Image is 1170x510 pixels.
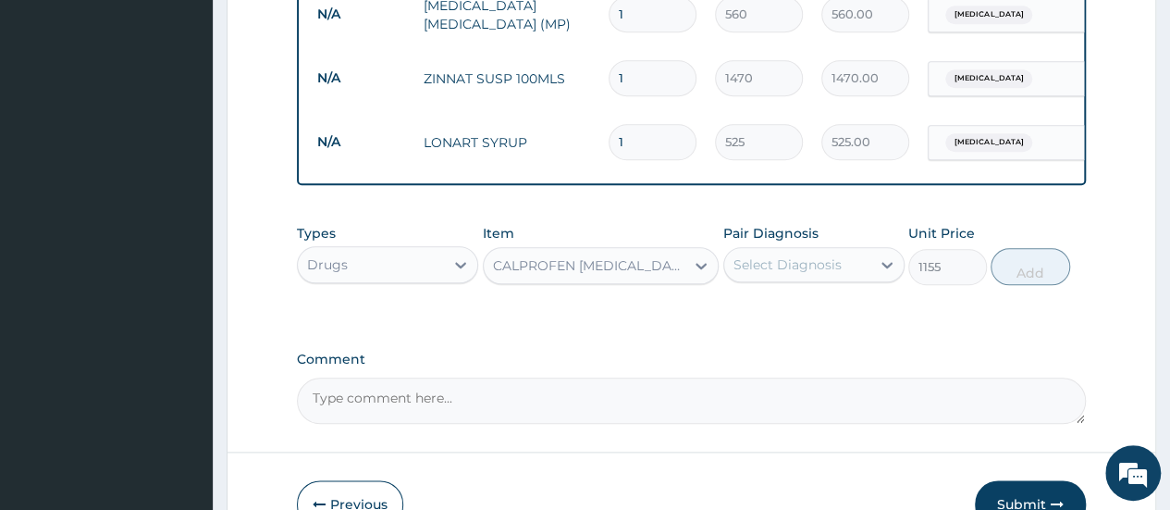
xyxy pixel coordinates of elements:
[483,224,514,243] label: Item
[96,104,311,128] div: Chat with us now
[34,93,75,139] img: d_794563401_company_1708531726252_794563401
[945,6,1032,24] span: [MEDICAL_DATA]
[723,224,819,243] label: Pair Diagnosis
[308,125,414,159] td: N/A
[733,255,842,274] div: Select Diagnosis
[303,9,348,54] div: Minimize live chat window
[945,133,1032,152] span: [MEDICAL_DATA]
[991,248,1069,285] button: Add
[945,69,1032,88] span: [MEDICAL_DATA]
[308,61,414,95] td: N/A
[414,124,599,161] td: LONART SYRUP
[107,143,255,330] span: We're online!
[414,60,599,97] td: ZINNAT SUSP 100MLS
[9,325,352,390] textarea: Type your message and hit 'Enter'
[908,224,975,243] label: Unit Price
[297,352,1086,367] label: Comment
[493,256,687,275] div: CALPROFEN [MEDICAL_DATA] SYR
[297,226,336,242] label: Types
[307,255,348,274] div: Drugs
